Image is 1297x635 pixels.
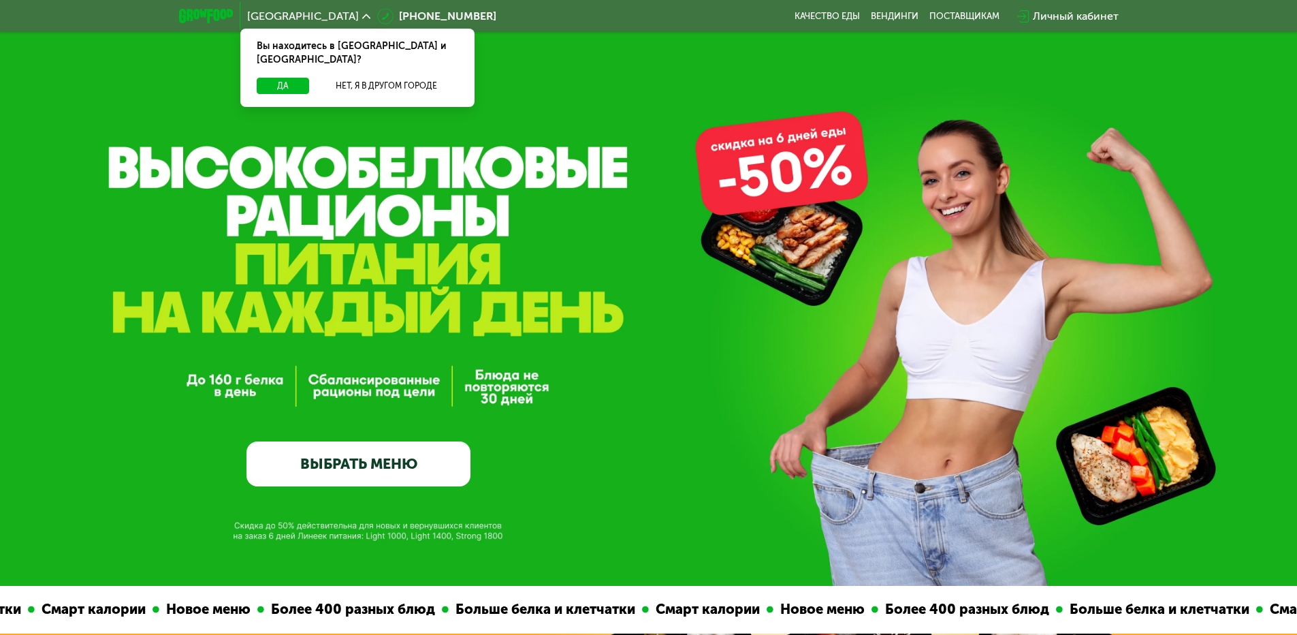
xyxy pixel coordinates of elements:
[377,8,496,25] a: [PHONE_NUMBER]
[795,11,860,22] a: Качество еды
[645,599,763,620] div: Смарт калории
[874,599,1052,620] div: Более 400 разных блюд
[315,78,458,94] button: Нет, я в другом городе
[257,78,309,94] button: Да
[247,11,359,22] span: [GEOGRAPHIC_DATA]
[1033,8,1119,25] div: Личный кабинет
[246,442,470,486] a: ВЫБРАТЬ МЕНЮ
[871,11,918,22] a: Вендинги
[929,11,999,22] div: поставщикам
[1059,599,1252,620] div: Больше белка и клетчатки
[445,599,638,620] div: Больше белка и клетчатки
[31,599,148,620] div: Смарт калории
[260,599,438,620] div: Более 400 разных блюд
[240,29,475,78] div: Вы находитесь в [GEOGRAPHIC_DATA] и [GEOGRAPHIC_DATA]?
[155,599,253,620] div: Новое меню
[769,599,867,620] div: Новое меню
